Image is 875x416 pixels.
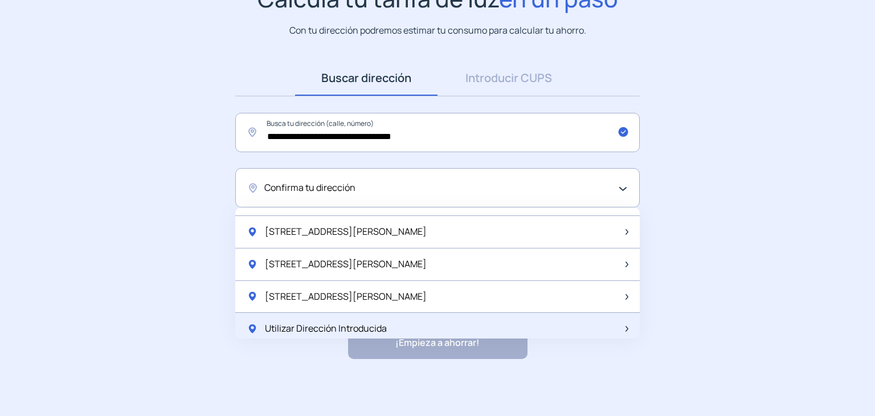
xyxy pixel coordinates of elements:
span: Utilizar Dirección Introducida [265,321,387,336]
img: arrow-next-item.svg [625,262,628,267]
img: location-pin-green.svg [247,323,258,335]
a: Introducir CUPS [437,60,580,96]
span: [STREET_ADDRESS][PERSON_NAME] [265,257,427,272]
span: [STREET_ADDRESS][PERSON_NAME] [265,289,427,304]
span: Confirma tu dirección [264,181,355,195]
img: location-pin-green.svg [247,291,258,302]
img: arrow-next-item.svg [625,326,628,332]
p: Con tu dirección podremos estimar tu consumo para calcular tu ahorro. [289,23,586,38]
img: location-pin-green.svg [247,259,258,270]
img: location-pin-green.svg [247,226,258,238]
span: [STREET_ADDRESS][PERSON_NAME] [265,225,427,239]
img: arrow-next-item.svg [625,294,628,300]
img: arrow-next-item.svg [625,229,628,235]
a: Buscar dirección [295,60,437,96]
